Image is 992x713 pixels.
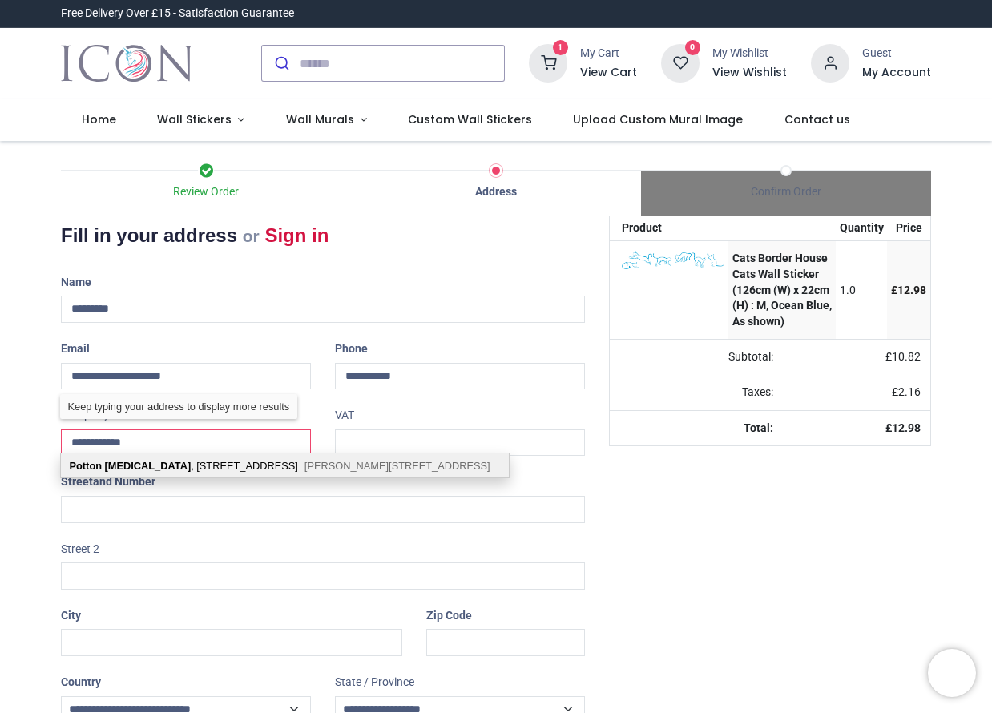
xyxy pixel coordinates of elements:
[840,283,884,299] div: 1.0
[408,111,532,127] span: Custom Wall Stickers
[892,385,921,398] span: £
[610,216,728,240] th: Product
[265,99,388,141] a: Wall Murals
[897,284,926,296] span: 12.98
[661,56,700,69] a: 0
[732,252,832,327] strong: Cats Border House Cats Wall Sticker (126cm (W) x 22cm (H) : M, Ocean Blue, As shown)
[892,421,921,434] span: 12.98
[580,46,637,62] div: My Cart
[61,453,509,477] div: , [STREET_ADDRESS]
[335,402,354,429] label: VAT
[60,394,298,419] div: Keep typing your address to display more results
[61,41,193,86] img: Icon Wall Stickers
[335,336,368,363] label: Phone
[898,385,921,398] span: 2.16
[784,111,850,127] span: Contact us
[286,111,354,127] span: Wall Murals
[61,224,237,246] span: Fill in your address
[264,224,329,246] a: Sign in
[61,184,351,200] div: Review Order
[335,669,414,696] label: State / Province
[61,6,294,22] div: Free Delivery Over £15 - Satisfaction Guarantee
[157,111,232,127] span: Wall Stickers
[553,40,568,55] sup: 1
[136,99,265,141] a: Wall Stickers
[61,336,90,363] label: Email
[836,216,888,240] th: Quantity
[641,184,931,200] div: Confirm Order
[862,65,931,81] a: My Account
[426,602,472,630] label: Zip Code
[61,536,99,563] label: Street 2
[82,111,116,127] span: Home
[685,40,700,55] sup: 0
[595,6,931,22] iframe: Customer reviews powered by Trustpilot
[61,269,91,296] label: Name
[712,65,787,81] a: View Wishlist
[61,469,155,496] label: Street
[61,453,509,478] div: address list
[573,111,743,127] span: Upload Custom Mural Image
[304,460,490,472] span: [PERSON_NAME][STREET_ADDRESS]
[744,421,773,434] strong: Total:
[928,649,976,697] iframe: Brevo live chat
[61,602,81,630] label: City
[622,251,724,269] img: D9SnAtfzP7wPAAAAAElFTkSuQmCC
[891,284,926,296] span: £
[529,56,567,69] a: 1
[712,46,787,62] div: My Wishlist
[610,340,783,375] td: Subtotal:
[885,350,921,363] span: £
[262,46,300,81] button: Submit
[862,46,931,62] div: Guest
[61,669,101,696] label: Country
[93,475,155,488] span: and Number
[887,216,930,240] th: Price
[892,350,921,363] span: 10.82
[610,375,783,410] td: Taxes:
[61,41,193,86] a: Logo of Icon Wall Stickers
[70,460,192,472] b: Potton [MEDICAL_DATA]
[580,65,637,81] a: View Cart
[351,184,641,200] div: Address
[885,421,921,434] strong: £
[243,227,260,245] small: or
